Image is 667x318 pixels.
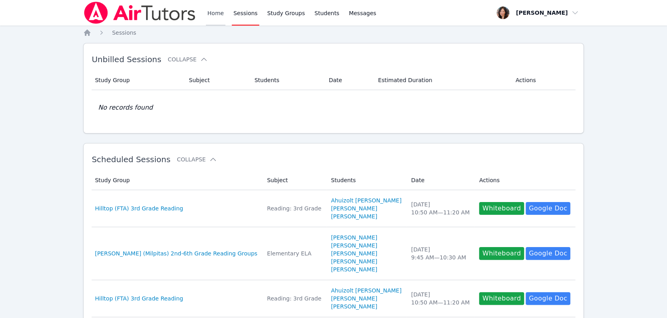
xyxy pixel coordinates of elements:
[479,247,524,260] button: Whiteboard
[411,200,469,216] div: [DATE] 10:50 AM — 11:20 AM
[262,171,326,190] th: Subject
[92,227,575,280] tr: [PERSON_NAME] (Milpitas) 2nd-6th Grade Reading GroupsElementary ELA[PERSON_NAME][PERSON_NAME][PER...
[331,287,401,294] a: Ahuizolt [PERSON_NAME]
[479,202,524,215] button: Whiteboard
[331,249,377,257] a: [PERSON_NAME]
[411,291,469,306] div: [DATE] 10:50 AM — 11:20 AM
[331,234,377,241] a: [PERSON_NAME]
[331,241,377,249] a: [PERSON_NAME]
[526,292,570,305] a: Google Doc
[324,71,373,90] th: Date
[526,202,570,215] a: Google Doc
[331,212,377,220] a: [PERSON_NAME]
[331,204,377,212] a: [PERSON_NAME]
[406,171,474,190] th: Date
[250,71,324,90] th: Students
[326,171,406,190] th: Students
[479,292,524,305] button: Whiteboard
[95,204,183,212] a: Hilltop (FTA) 3rd Grade Reading
[95,249,257,257] a: [PERSON_NAME] (Milpitas) 2nd-6th Grade Reading Groups
[411,245,469,261] div: [DATE] 9:45 AM — 10:30 AM
[83,29,583,37] nav: Breadcrumb
[331,294,377,302] a: [PERSON_NAME]
[373,71,511,90] th: Estimated Duration
[511,71,575,90] th: Actions
[526,247,570,260] a: Google Doc
[331,265,377,273] a: [PERSON_NAME]
[331,257,377,265] a: [PERSON_NAME]
[168,55,207,63] button: Collapse
[92,280,575,317] tr: Hilltop (FTA) 3rd Grade ReadingReading: 3rd GradeAhuizolt [PERSON_NAME][PERSON_NAME][PERSON_NAME]...
[177,155,217,163] button: Collapse
[331,196,401,204] a: Ahuizolt [PERSON_NAME]
[92,90,575,125] td: No records found
[95,294,183,302] a: Hilltop (FTA) 3rd Grade Reading
[267,249,321,257] div: Elementary ELA
[474,171,575,190] th: Actions
[112,29,136,36] span: Sessions
[83,2,196,24] img: Air Tutors
[267,294,321,302] div: Reading: 3rd Grade
[92,155,170,164] span: Scheduled Sessions
[267,204,321,212] div: Reading: 3rd Grade
[349,9,376,17] span: Messages
[92,55,161,64] span: Unbilled Sessions
[112,29,136,37] a: Sessions
[331,302,377,310] a: [PERSON_NAME]
[92,190,575,227] tr: Hilltop (FTA) 3rd Grade ReadingReading: 3rd GradeAhuizolt [PERSON_NAME][PERSON_NAME][PERSON_NAME]...
[184,71,250,90] th: Subject
[92,71,184,90] th: Study Group
[92,171,262,190] th: Study Group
